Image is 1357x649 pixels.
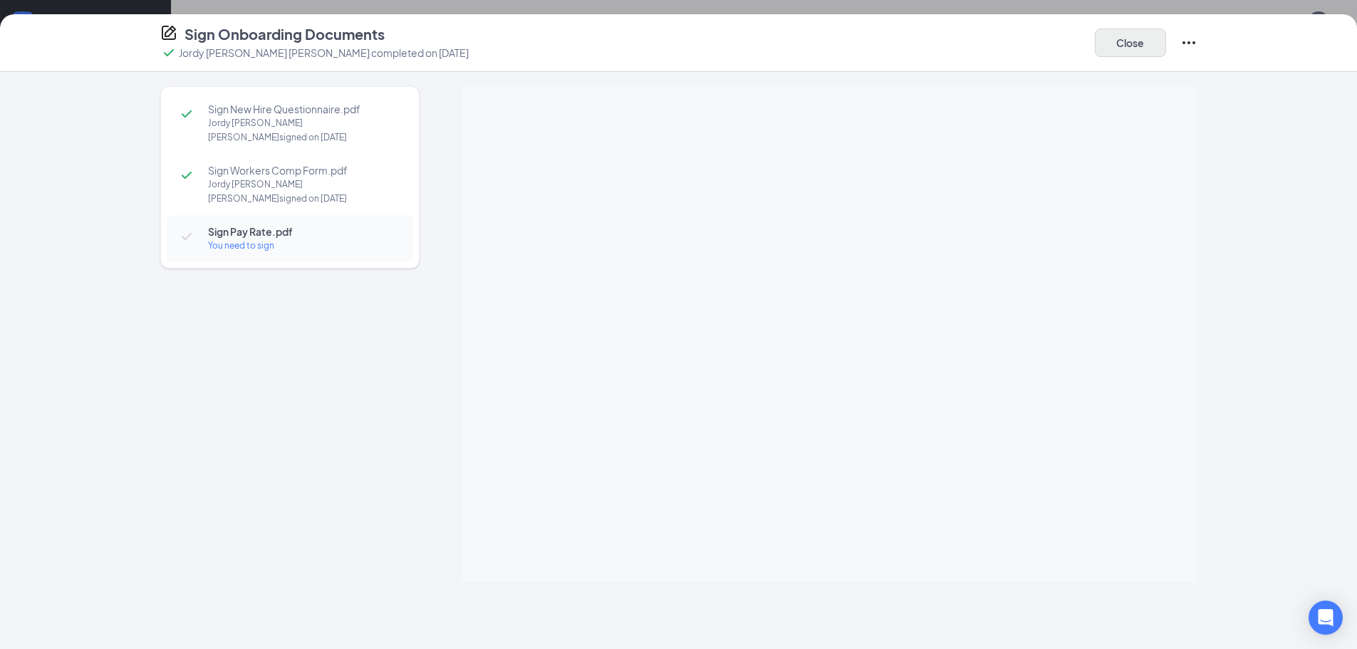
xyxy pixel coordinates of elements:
[208,177,399,206] div: Jordy [PERSON_NAME] [PERSON_NAME] signed on [DATE]
[208,116,399,145] div: Jordy [PERSON_NAME] [PERSON_NAME] signed on [DATE]
[178,228,195,245] svg: Checkmark
[208,224,399,239] span: Sign Pay Rate.pdf
[208,102,399,116] span: Sign New Hire Questionnaire.pdf
[1095,28,1166,57] button: Close
[208,239,399,253] div: You need to sign
[178,105,195,123] svg: Checkmark
[1309,601,1343,635] div: Open Intercom Messenger
[208,163,399,177] span: Sign Workers Comp Form.pdf
[160,24,177,41] svg: CompanyDocumentIcon
[179,46,469,60] p: Jordy [PERSON_NAME] [PERSON_NAME] completed on [DATE]
[160,44,177,61] svg: Checkmark
[184,24,385,44] h4: Sign Onboarding Documents
[178,167,195,184] svg: Checkmark
[1180,34,1197,51] svg: Ellipses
